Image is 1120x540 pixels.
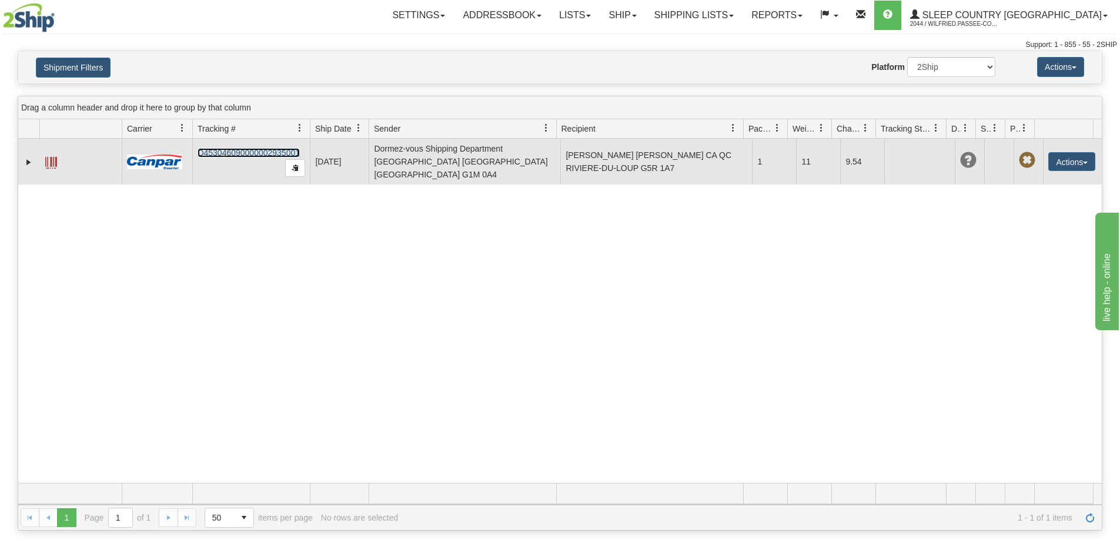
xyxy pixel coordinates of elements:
td: [DATE] [310,139,369,185]
a: Addressbook [454,1,550,30]
span: Unknown [960,152,977,169]
td: Dormez-vous Shipping Department [GEOGRAPHIC_DATA] [GEOGRAPHIC_DATA] [GEOGRAPHIC_DATA] G1M 0A4 [369,139,560,185]
span: Page 1 [57,508,76,527]
a: Charge filter column settings [855,118,875,138]
input: Page 1 [109,508,132,527]
a: Delivery Status filter column settings [955,118,975,138]
span: Page sizes drop down [205,508,254,528]
td: 1 [752,139,796,185]
span: Tracking Status [881,123,932,135]
span: Shipment Issues [981,123,991,135]
label: Platform [871,61,905,73]
span: Pickup Status [1010,123,1020,135]
span: Sleep Country [GEOGRAPHIC_DATA] [920,10,1102,20]
a: Refresh [1081,508,1099,527]
a: Pickup Status filter column settings [1014,118,1034,138]
a: Shipment Issues filter column settings [985,118,1005,138]
a: Carrier filter column settings [172,118,192,138]
span: Ship Date [315,123,351,135]
span: Sender [374,123,400,135]
a: Lists [550,1,600,30]
span: Tracking # [198,123,236,135]
button: Actions [1048,152,1095,171]
div: No rows are selected [321,513,399,522]
button: Actions [1037,57,1084,77]
span: items per page [205,508,313,528]
span: Weight [793,123,817,135]
td: 11 [796,139,840,185]
span: Charge [837,123,861,135]
a: Label [45,152,57,170]
a: Ship Date filter column settings [349,118,369,138]
img: 14 - Canpar [127,155,182,169]
div: Support: 1 - 855 - 55 - 2SHIP [3,40,1117,50]
a: Ship [600,1,645,30]
span: Packages [748,123,773,135]
td: 9.54 [840,139,884,185]
span: Pickup Not Assigned [1019,152,1035,169]
span: 50 [212,512,228,524]
a: Reports [743,1,811,30]
span: 1 - 1 of 1 items [406,513,1072,522]
button: Shipment Filters [36,58,111,78]
a: Sender filter column settings [536,118,556,138]
div: live help - online [9,7,109,21]
a: Shipping lists [646,1,743,30]
a: Recipient filter column settings [723,118,743,138]
a: Packages filter column settings [767,118,787,138]
span: Delivery Status [951,123,961,135]
div: grid grouping header [18,96,1102,119]
span: Recipient [561,123,596,135]
span: Carrier [127,123,152,135]
a: Expand [23,156,35,168]
a: Sleep Country [GEOGRAPHIC_DATA] 2044 / Wilfried.Passee-Coutrin [901,1,1116,30]
span: select [235,508,253,527]
a: Tracking # filter column settings [290,118,310,138]
a: Weight filter column settings [811,118,831,138]
img: logo2044.jpg [3,3,55,32]
span: 2044 / Wilfried.Passee-Coutrin [910,18,998,30]
a: Tracking Status filter column settings [926,118,946,138]
a: D453046090000002935001 [198,148,300,157]
td: [PERSON_NAME] [PERSON_NAME] CA QC RIVIERE-DU-LOUP G5R 1A7 [560,139,752,185]
a: Settings [383,1,454,30]
button: Copy to clipboard [285,159,305,177]
span: Page of 1 [85,508,151,528]
iframe: chat widget [1093,210,1119,330]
